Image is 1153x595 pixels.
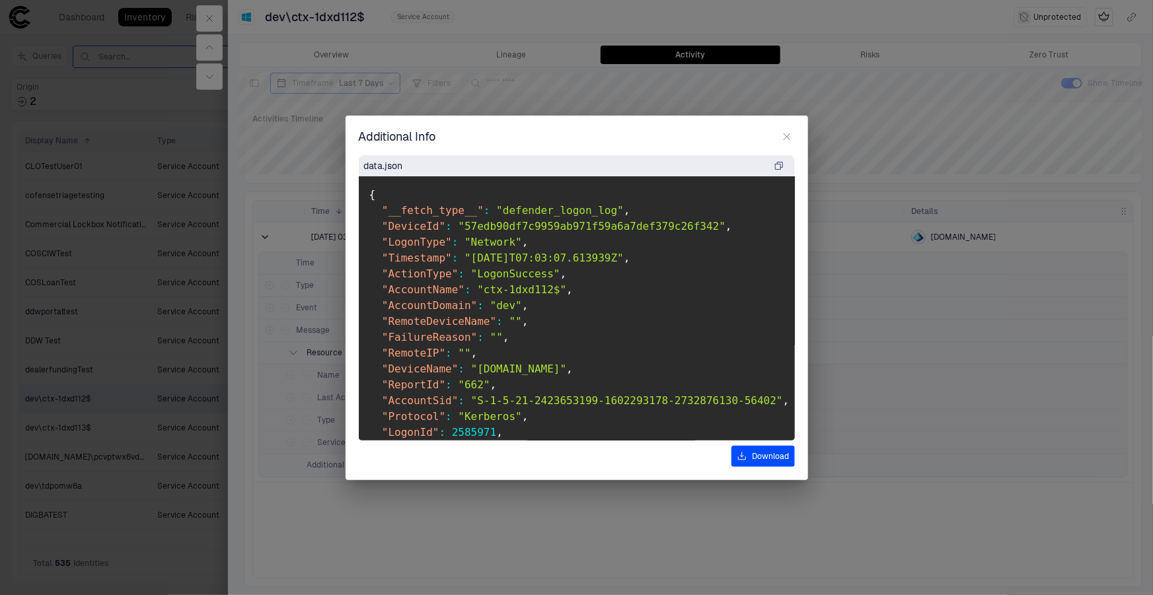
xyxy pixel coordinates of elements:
span: , [624,204,630,217]
span: "ctx-1dxd112$" [477,283,566,296]
button: Download [731,446,795,467]
span: , [496,426,503,438]
span: : [496,315,503,328]
span: : [458,363,465,375]
span: "662" [458,378,490,391]
span: "" [509,315,521,328]
span: : [458,267,465,280]
span: 2585971 [452,426,496,438]
span: "LogonType" [382,236,452,248]
span: , [783,394,790,407]
span: , [471,347,478,359]
span: : [439,426,445,438]
span: "S-1-5-21-2423653199-1602293178-2732876130-56402" [471,394,783,407]
span: "" [490,331,503,343]
span: "RemoteIP" [382,347,445,359]
span: "" [458,347,470,359]
span: , [503,331,509,343]
span: : [445,378,452,391]
span: : [465,283,471,296]
span: , [490,378,497,391]
span: "AccountSid" [382,394,459,407]
span: "LogonSuccess" [471,267,560,280]
span: { [369,188,376,201]
span: : [477,331,484,343]
span: "57edb90df7c9959ab971f59a6a7def379c26f342" [458,220,725,232]
span: "ReportId" [382,378,445,391]
span: "[DOMAIN_NAME]" [471,363,567,375]
span: , [560,267,567,280]
span: : [484,204,490,217]
span: : [445,220,452,232]
span: , [522,299,529,312]
span: , [566,283,573,296]
span: : [452,252,459,264]
span: : [445,347,452,359]
span: "[DATE]T07:03:07.613939Z" [465,252,624,264]
span: , [566,363,573,375]
span: : [477,299,484,312]
span: "AccountDomain" [382,299,478,312]
span: "Timestamp" [382,252,452,264]
span: : [445,410,452,423]
span: "Protocol" [382,410,445,423]
span: "DeviceId" [382,220,445,232]
span: "ActionType" [382,267,459,280]
span: "__fetch_type__" [382,204,484,217]
span: "AccountName" [382,283,465,296]
span: data.json [364,160,403,172]
span: , [624,252,630,264]
span: , [522,315,529,328]
span: "FailureReason" [382,331,478,343]
span: , [522,236,529,248]
span: "defender_logon_log" [496,204,624,217]
span: "dev" [490,299,522,312]
span: "Network" [465,236,522,248]
span: : [452,236,459,248]
span: "Kerberos" [458,410,521,423]
span: "DeviceName" [382,363,459,375]
span: "LogonId" [382,426,439,438]
span: , [725,220,732,232]
span: "RemoteDeviceName" [382,315,496,328]
span: : [458,394,465,407]
span: Additional Info [359,129,436,145]
span: , [522,410,529,423]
